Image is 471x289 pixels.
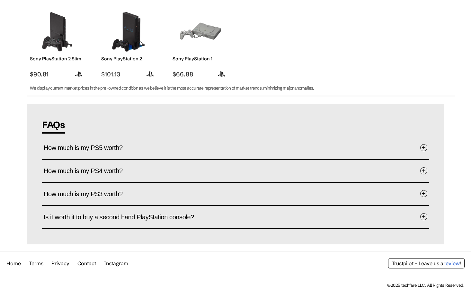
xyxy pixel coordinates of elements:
[173,70,227,78] span: $66.88
[44,184,132,204] span: How much is my PS3 worth?
[144,70,156,78] img: sony-logo
[104,260,128,267] a: Instagram
[44,161,132,181] span: How much is my PS4 worth?
[392,260,461,267] a: Trustpilot - Leave us areview!
[30,70,85,78] span: $90.81
[77,260,96,267] a: Contact
[51,260,69,267] a: Privacy
[387,283,465,288] div: ©2025 techfare LLC. All Rights Reserved.
[27,8,88,78] a: Sony PlayStation 2 Slim Sony PlayStation 2 Slim $90.81 sony-logo
[215,70,227,78] img: sony-logo
[35,11,80,53] img: Sony PlayStation 2 Slim
[177,11,223,53] img: Sony PlayStation 1
[173,56,227,62] h2: Sony PlayStation 1
[169,8,230,78] a: Sony PlayStation 1 Sony PlayStation 1 $66.88 sony-logo
[98,8,159,78] a: Sony PlayStation 2 Sony PlayStation 2 $101.13 sony-logo
[44,207,204,227] span: Is it worth it to buy a second hand PlayStation console?
[6,260,21,267] a: Home
[44,138,427,158] button: How much is my PS5 worth?
[101,70,156,78] span: $101.13
[30,56,85,62] h2: Sony PlayStation 2 Slim
[443,260,460,267] span: review
[44,207,427,227] button: Is it worth it to buy a second hand PlayStation console?
[29,260,43,267] a: Terms
[101,56,156,62] h2: Sony PlayStation 2
[44,162,427,181] button: How much is my PS4 worth?
[44,138,132,158] span: How much is my PS5 worth?
[106,11,151,53] img: Sony PlayStation 2
[30,84,431,92] p: We display current market prices in the pre-owned condition as we believe it is the most accurate...
[44,184,427,204] button: How much is my PS3 worth?
[42,119,65,134] span: FAQs
[73,70,85,78] img: sony-logo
